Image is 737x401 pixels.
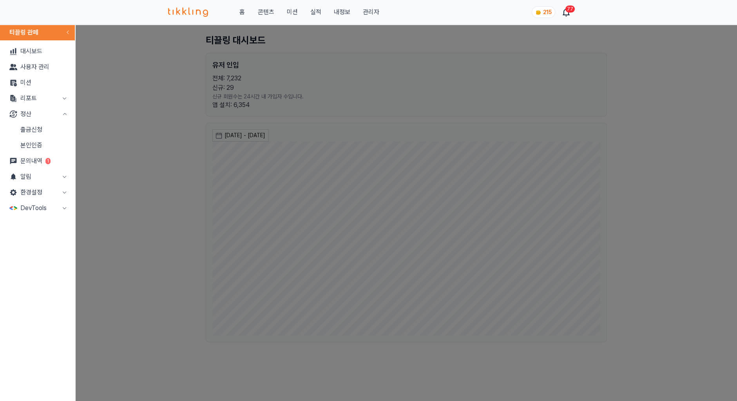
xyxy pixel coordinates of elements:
[257,7,274,17] a: 콘텐츠
[3,91,72,106] button: 리포트
[3,169,72,185] button: 알림
[3,44,72,59] a: 대시보드
[239,7,245,17] a: 홈
[3,153,72,169] a: 문의내역
[3,122,72,138] a: 출금신청
[3,75,72,91] a: 미션
[3,185,72,200] button: 환경설정
[362,7,379,17] a: 관리자
[333,7,350,17] a: 내정보
[3,59,72,75] a: 사용자 관리
[563,7,569,17] a: 77
[310,7,321,17] a: 실적
[532,6,554,18] a: coin 215
[3,138,72,153] a: 본인인증
[543,9,552,15] span: 215
[565,5,575,13] div: 77
[3,200,72,216] button: DevTools
[535,9,541,16] img: coin
[45,158,51,164] span: 1
[168,7,208,17] img: 티끌링
[286,7,297,17] button: 미션
[3,106,72,122] button: 정산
